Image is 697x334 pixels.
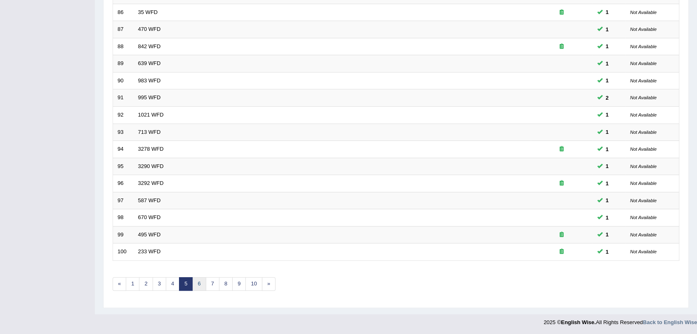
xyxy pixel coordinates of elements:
div: Exam occurring question [535,43,588,51]
small: Not Available [630,44,657,49]
a: 3292 WFD [138,180,164,186]
td: 94 [113,141,134,158]
span: You can still take this question [603,248,612,256]
td: 88 [113,38,134,55]
small: Not Available [630,112,657,117]
a: 842 WFD [138,43,161,49]
a: 470 WFD [138,26,161,32]
a: 1 [126,277,139,291]
span: You can still take this question [603,42,612,51]
small: Not Available [630,61,657,66]
td: 86 [113,4,134,21]
small: Not Available [630,198,657,203]
a: 6 [192,277,206,291]
a: 713 WFD [138,129,161,135]
small: Not Available [630,78,657,83]
td: 95 [113,158,134,175]
a: 670 WFD [138,214,161,220]
small: Not Available [630,27,657,32]
td: 97 [113,192,134,209]
td: 99 [113,226,134,243]
small: Not Available [630,181,657,186]
td: 89 [113,55,134,72]
a: 995 WFD [138,94,161,100]
span: You can still take this question [603,110,612,119]
a: 3290 WFD [138,163,164,169]
a: 639 WFD [138,60,161,66]
td: 87 [113,21,134,38]
td: 98 [113,209,134,227]
small: Not Available [630,249,657,254]
a: 35 WFD [138,9,158,15]
td: 91 [113,89,134,107]
small: Not Available [630,232,657,237]
span: You can still take this question [603,213,612,222]
div: Exam occurring question [535,145,588,153]
span: You can still take this question [603,93,612,102]
div: Exam occurring question [535,248,588,256]
small: Not Available [630,215,657,220]
span: You can still take this question [603,145,612,154]
td: 100 [113,243,134,261]
a: 9 [232,277,246,291]
a: 3278 WFD [138,146,164,152]
a: Back to English Wise [643,319,697,325]
a: 4 [166,277,179,291]
a: « [113,277,126,291]
a: 7 [206,277,219,291]
td: 92 [113,106,134,124]
span: You can still take this question [603,179,612,188]
span: You can still take this question [603,230,612,239]
a: 8 [219,277,233,291]
div: Exam occurring question [535,9,588,16]
small: Not Available [630,10,657,15]
span: You can still take this question [603,25,612,34]
span: You can still take this question [603,162,612,171]
div: Exam occurring question [535,231,588,239]
span: You can still take this question [603,128,612,136]
span: You can still take this question [603,196,612,205]
span: You can still take this question [603,76,612,85]
a: 983 WFD [138,77,161,84]
small: Not Available [630,95,657,100]
a: 495 WFD [138,231,161,238]
td: 93 [113,124,134,141]
a: 2 [139,277,153,291]
span: You can still take this question [603,59,612,68]
a: 587 WFD [138,197,161,203]
div: Exam occurring question [535,180,588,187]
a: 3 [153,277,166,291]
td: 90 [113,72,134,89]
a: 233 WFD [138,248,161,255]
a: 10 [245,277,262,291]
strong: English Wise. [561,319,596,325]
div: 2025 © All Rights Reserved [544,314,697,326]
small: Not Available [630,147,657,152]
a: 5 [179,277,193,291]
a: 1021 WFD [138,112,164,118]
small: Not Available [630,164,657,169]
td: 96 [113,175,134,192]
a: » [262,277,276,291]
span: You can still take this question [603,8,612,16]
small: Not Available [630,130,657,135]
